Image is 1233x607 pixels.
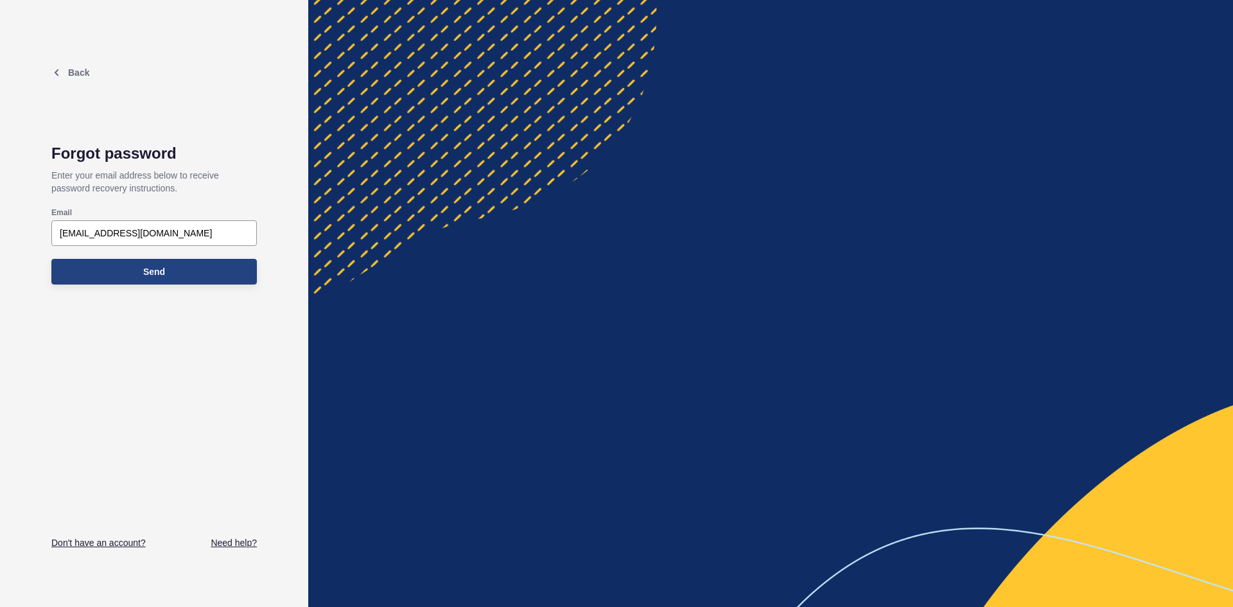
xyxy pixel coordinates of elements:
span: Back [68,67,89,78]
span: Send [143,265,165,278]
input: e.g. name@company.com [60,227,249,240]
h1: Forgot password [51,145,257,163]
a: Back [51,67,89,78]
p: Enter your email address below to receive password recovery instructions. [51,163,257,201]
a: Need help? [211,536,257,549]
a: Don't have an account? [51,536,146,549]
label: Email [51,207,72,218]
button: Send [51,259,257,285]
